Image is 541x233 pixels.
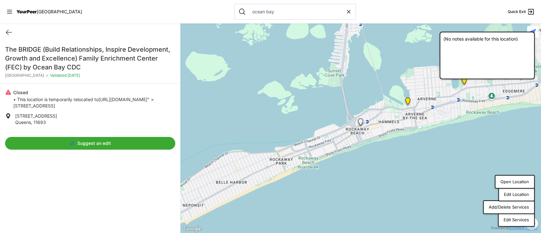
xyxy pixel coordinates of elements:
[67,73,80,78] span: [DATE]
[440,32,535,79] div: (No notes available for this location)
[16,9,37,14] span: YourPeer
[5,73,44,78] span: [GEOGRAPHIC_DATA]
[31,120,32,125] span: ,
[45,73,49,78] span: ✓
[491,225,537,231] div: Powered by
[509,226,537,230] a: [DOMAIN_NAME]
[517,71,525,81] div: SUNY ATTAIN (Advanced Technology Training and Information Networking), Computer Lab
[460,77,468,87] div: Community Center
[99,97,147,102] a: [URL][DOMAIN_NAME]
[15,113,57,119] span: [STREET_ADDRESS]
[13,96,175,109] p: • This location is temporarily relocated to " >[STREET_ADDRESS]
[15,120,31,125] span: Queens
[16,10,82,14] a: YourPeer[GEOGRAPHIC_DATA]
[37,9,82,14] span: [GEOGRAPHIC_DATA]
[483,200,535,214] button: Add/Delete Services
[508,9,526,14] span: Quick Exit
[182,225,203,233] img: Google
[5,45,175,72] h1: The BRIDGE (Build Relationships, Inspire Development, Growth and Excellence) Family Enrichment Ce...
[182,225,203,233] a: Open this area in Google Maps (opens a new window)
[495,175,535,189] button: Open Location
[13,89,175,96] p: Closed
[498,188,535,202] button: Edit Location
[50,73,67,78] span: Validated
[498,213,535,227] button: Edit Services
[248,9,345,15] input: Search
[508,8,535,16] a: Quick Exit
[34,120,46,125] span: 11693
[5,137,175,150] button: Suggest an edit
[404,97,412,107] div: Older Adult Center (OAC)
[77,140,111,146] span: Suggest an edit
